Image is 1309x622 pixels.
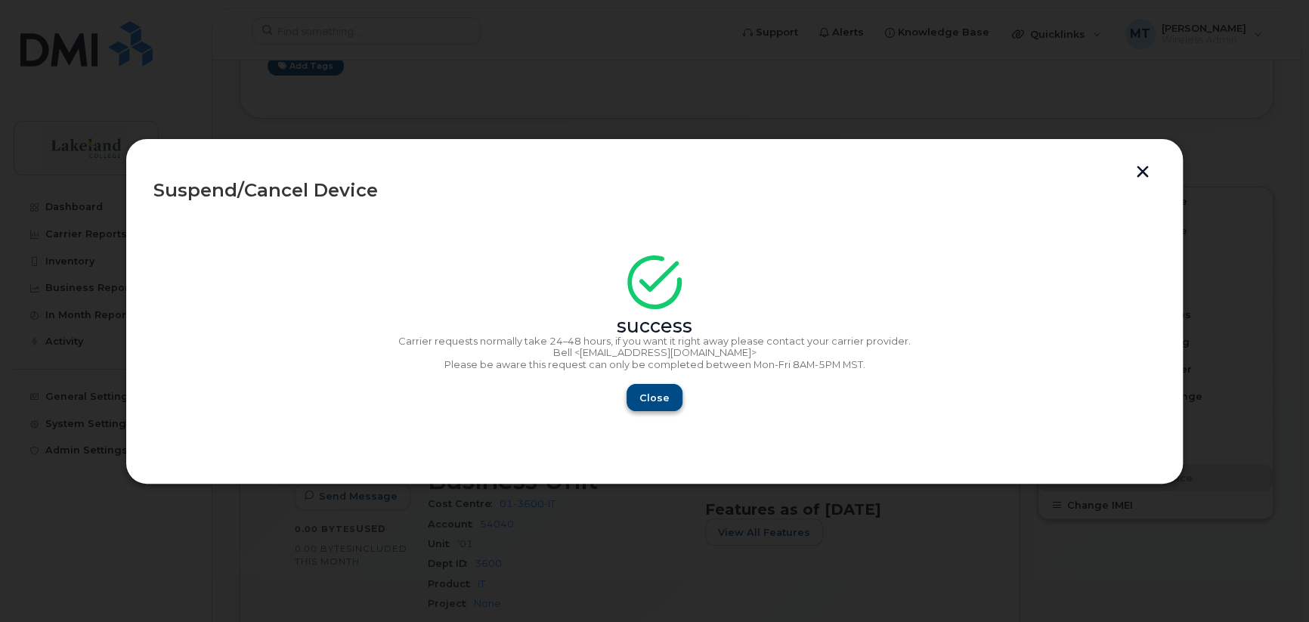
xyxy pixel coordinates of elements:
div: Suspend/Cancel Device [153,181,1156,200]
div: success [153,320,1156,333]
p: Please be aware this request can only be completed between Mon-Fri 8AM-5PM MST. [153,359,1156,371]
button: Close [627,384,682,411]
span: Close [639,391,670,405]
p: Carrier requests normally take 24–48 hours, if you want it right away please contact your carrier... [153,336,1156,348]
p: Bell <[EMAIL_ADDRESS][DOMAIN_NAME]> [153,347,1156,359]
